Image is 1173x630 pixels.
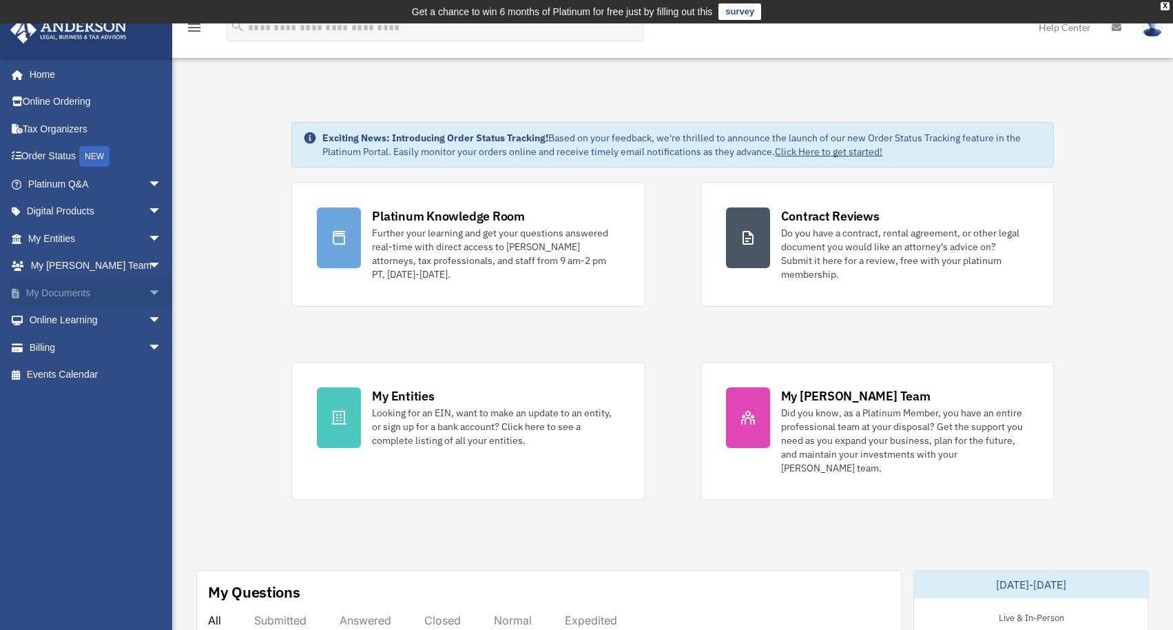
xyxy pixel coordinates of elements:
div: Submitted [254,613,307,627]
strong: Exciting News: Introducing Order Status Tracking! [322,132,548,144]
div: Contract Reviews [781,207,880,225]
img: User Pic [1142,17,1163,37]
div: Get a chance to win 6 months of Platinum for free just by filling out this [412,3,713,20]
a: Platinum Q&Aarrow_drop_down [10,170,183,198]
span: arrow_drop_down [148,307,176,335]
div: Based on your feedback, we're thrilled to announce the launch of our new Order Status Tracking fe... [322,131,1041,159]
div: My Entities [372,387,434,405]
span: arrow_drop_down [148,170,176,199]
span: arrow_drop_down [148,252,176,281]
div: Do you have a contract, rental agreement, or other legal document you would like an attorney's ad... [781,226,1028,281]
div: Further your learning and get your questions answered real-time with direct access to [PERSON_NAM... [372,226,619,281]
a: survey [718,3,761,20]
span: arrow_drop_down [148,198,176,226]
a: Home [10,61,176,88]
a: Digital Productsarrow_drop_down [10,198,183,225]
div: Normal [494,613,532,627]
a: Online Learningarrow_drop_down [10,307,183,334]
div: My Questions [208,582,300,602]
a: My Documentsarrow_drop_down [10,279,183,307]
a: My [PERSON_NAME] Team Did you know, as a Platinum Member, you have an entire professional team at... [700,362,1054,500]
div: Closed [424,613,461,627]
div: All [208,613,221,627]
i: menu [186,19,203,36]
a: My Entitiesarrow_drop_down [10,225,183,252]
a: Order StatusNEW [10,143,183,171]
span: arrow_drop_down [148,225,176,253]
a: Online Ordering [10,88,183,116]
a: My [PERSON_NAME] Teamarrow_drop_down [10,252,183,280]
i: search [230,19,245,34]
a: Tax Organizers [10,115,183,143]
div: Live & In-Person [988,609,1075,624]
img: Anderson Advisors Platinum Portal [6,17,131,43]
a: Events Calendar [10,361,183,389]
div: Answered [340,613,391,627]
a: menu [186,24,203,36]
a: Contract Reviews Do you have a contract, rental agreement, or other legal document you would like... [700,182,1054,307]
a: My Entities Looking for an EIN, want to make an update to an entity, or sign up for a bank accoun... [291,362,645,500]
div: close [1161,2,1170,10]
div: [DATE]-[DATE] [914,571,1148,598]
div: Looking for an EIN, want to make an update to an entity, or sign up for a bank account? Click her... [372,406,619,447]
a: Billingarrow_drop_down [10,334,183,361]
div: Platinum Knowledge Room [372,207,525,225]
div: Did you know, as a Platinum Member, you have an entire professional team at your disposal? Get th... [781,406,1028,475]
div: NEW [79,146,110,167]
a: Click Here to get started! [775,145,882,158]
div: Expedited [565,613,617,627]
a: Platinum Knowledge Room Further your learning and get your questions answered real-time with dire... [291,182,645,307]
span: arrow_drop_down [148,334,176,362]
div: My [PERSON_NAME] Team [781,387,931,405]
span: arrow_drop_down [148,279,176,307]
